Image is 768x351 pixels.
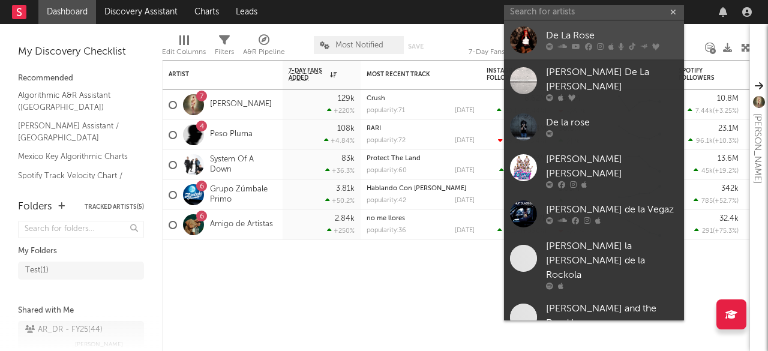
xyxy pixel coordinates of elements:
div: Artist [169,71,259,78]
div: My Discovery Checklist [18,45,144,59]
div: ( ) [497,107,547,115]
div: A&R Pipeline [243,45,285,59]
a: Spotify Track Velocity Chart / MX [18,169,132,194]
a: Test(1) [18,262,144,280]
div: ( ) [694,167,739,175]
a: Protect The Land [367,155,421,162]
a: [PERSON_NAME] de la Vegaz [504,194,684,233]
span: 45k [701,168,713,175]
div: [PERSON_NAME] la [PERSON_NAME] de la Rockola [546,239,678,283]
div: AR_DR - FY25 ( 44 ) [25,323,103,337]
div: Filters [215,45,234,59]
div: [PERSON_NAME] [PERSON_NAME] [546,152,678,181]
div: Crush [367,95,475,102]
div: Recommended [18,71,144,86]
div: 7-Day Fans Added (7-Day Fans Added) [469,30,559,65]
div: 23.1M [718,125,739,133]
div: 83k [341,155,355,163]
a: Crush [367,95,385,102]
button: Save [408,43,424,50]
a: System Of A Down [210,155,277,175]
div: De la rose [546,116,678,130]
div: 10.8M [717,95,739,103]
div: 2.84k [335,215,355,223]
div: [DATE] [455,107,475,114]
div: A&R Pipeline [243,30,285,65]
div: [PERSON_NAME] De La [PERSON_NAME] [546,65,678,94]
div: +36.3 % [325,167,355,175]
span: +3.25 % [715,108,737,115]
div: De La Rose [546,29,678,43]
div: Test ( 1 ) [25,263,49,278]
div: 108k [337,125,355,133]
input: Search for artists [504,5,684,20]
span: +10.3 % [715,138,737,145]
div: 3.81k [336,185,355,193]
div: Most Recent Track [367,71,457,78]
div: Edit Columns [162,30,206,65]
span: 96.1k [696,138,713,145]
div: ( ) [497,227,547,235]
div: ( ) [498,137,547,145]
div: +4.84 % [324,137,355,145]
span: 7.44k [695,108,713,115]
span: +19.2 % [715,168,737,175]
div: Instagram Followers [487,67,529,82]
div: popularity: 60 [367,167,407,174]
a: RARI [367,125,381,132]
div: ( ) [688,137,739,145]
div: 129k [338,95,355,103]
div: [DATE] [455,167,475,174]
a: [PERSON_NAME] [210,100,272,110]
div: [DATE] [455,137,475,144]
a: Hablando Con [PERSON_NAME] [367,185,466,192]
div: no me llores [367,215,475,222]
span: +52.7 % [715,198,737,205]
div: 7-Day Fans Added (7-Day Fans Added) [469,45,559,59]
div: ( ) [499,167,547,175]
div: popularity: 36 [367,227,406,234]
a: Mexico Key Algorithmic Charts [18,150,132,163]
a: Peso Pluma [210,130,253,140]
div: ( ) [694,197,739,205]
div: +50.2 % [325,197,355,205]
div: 32.4k [719,215,739,223]
button: Tracked Artists(5) [85,204,144,210]
div: Folders [18,200,52,214]
div: [DATE] [455,227,475,234]
div: Filters [215,30,234,65]
a: Amigo de Artistas [210,220,273,230]
div: ( ) [694,227,739,235]
div: [PERSON_NAME] [750,113,764,184]
span: 785 [701,198,713,205]
div: +250 % [327,227,355,235]
a: [PERSON_NAME] Assistant / [GEOGRAPHIC_DATA] [18,119,132,144]
a: De La Rose [504,20,684,59]
span: 7-Day Fans Added [289,67,327,82]
div: Spotify Followers [679,67,721,82]
div: [PERSON_NAME] and the Dead Language [546,302,678,331]
a: Grupo Zúmbale Primo [210,185,277,205]
div: ( ) [688,107,739,115]
div: Shared with Me [18,304,144,318]
div: 342k [721,185,739,193]
div: [PERSON_NAME] de la Vegaz [546,203,678,217]
a: De la rose [504,107,684,146]
div: popularity: 72 [367,137,406,144]
div: Hablando Con La Luna [367,185,475,192]
div: popularity: 71 [367,107,405,114]
input: Search for folders... [18,221,144,238]
a: Algorithmic A&R Assistant ([GEOGRAPHIC_DATA]) [18,89,132,113]
span: 291 [702,228,713,235]
div: RARI [367,125,475,132]
div: Protect The Land [367,155,475,162]
a: no me llores [367,215,405,222]
div: Edit Columns [162,45,206,59]
div: +220 % [327,107,355,115]
a: [PERSON_NAME] la [PERSON_NAME] de la Rockola [504,233,684,296]
a: [PERSON_NAME] De La [PERSON_NAME] [504,59,684,107]
div: [DATE] [455,197,475,204]
a: [PERSON_NAME] and the Dead Language [504,296,684,344]
div: My Folders [18,244,144,259]
a: [PERSON_NAME] [PERSON_NAME] [504,146,684,194]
